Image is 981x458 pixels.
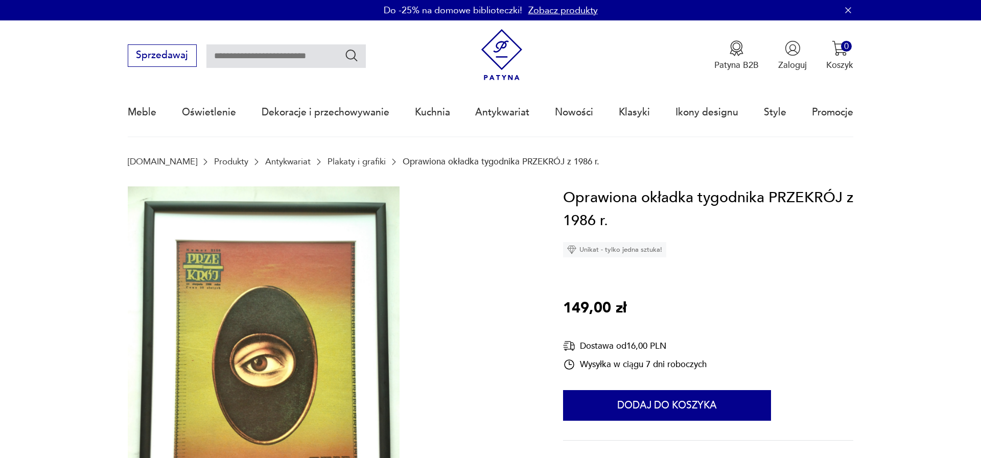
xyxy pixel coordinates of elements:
div: 0 [841,41,852,52]
img: Ikona dostawy [563,340,575,352]
a: Style [764,89,786,136]
a: Produkty [214,157,248,166]
p: 149,00 zł [563,297,626,320]
h1: Oprawiona okładka tygodnika PRZEKRÓJ z 1986 r. [563,186,853,233]
p: Oprawiona okładka tygodnika PRZEKRÓJ z 1986 r. [403,157,599,166]
a: [DOMAIN_NAME] [128,157,197,166]
a: Ikony designu [675,89,738,136]
a: Klasyki [619,89,650,136]
p: Do -25% na domowe biblioteczki! [384,4,522,17]
a: Promocje [812,89,853,136]
div: Wysyłka w ciągu 7 dni roboczych [563,358,707,371]
button: 0Koszyk [826,40,853,71]
button: Sprzedawaj [128,44,197,67]
button: Szukaj [344,48,359,63]
a: Plakaty i grafiki [328,157,386,166]
div: Dostawa od 16,00 PLN [563,340,707,352]
img: Ikona medalu [729,40,744,56]
img: Ikona koszyka [832,40,848,56]
div: Unikat - tylko jedna sztuka! [563,242,666,257]
a: Ikona medaluPatyna B2B [714,40,759,71]
img: Ikonka użytkownika [785,40,801,56]
a: Oświetlenie [182,89,236,136]
a: Dekoracje i przechowywanie [262,89,389,136]
button: Dodaj do koszyka [563,390,771,421]
button: Patyna B2B [714,40,759,71]
a: Kuchnia [415,89,450,136]
p: Zaloguj [778,59,807,71]
a: Antykwariat [475,89,529,136]
img: Ikona diamentu [567,245,576,254]
a: Nowości [555,89,593,136]
p: Patyna B2B [714,59,759,71]
a: Zobacz produkty [528,4,598,17]
a: Meble [128,89,156,136]
a: Sprzedawaj [128,52,197,60]
p: Koszyk [826,59,853,71]
img: Patyna - sklep z meblami i dekoracjami vintage [476,29,528,81]
button: Zaloguj [778,40,807,71]
a: Antykwariat [265,157,311,166]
